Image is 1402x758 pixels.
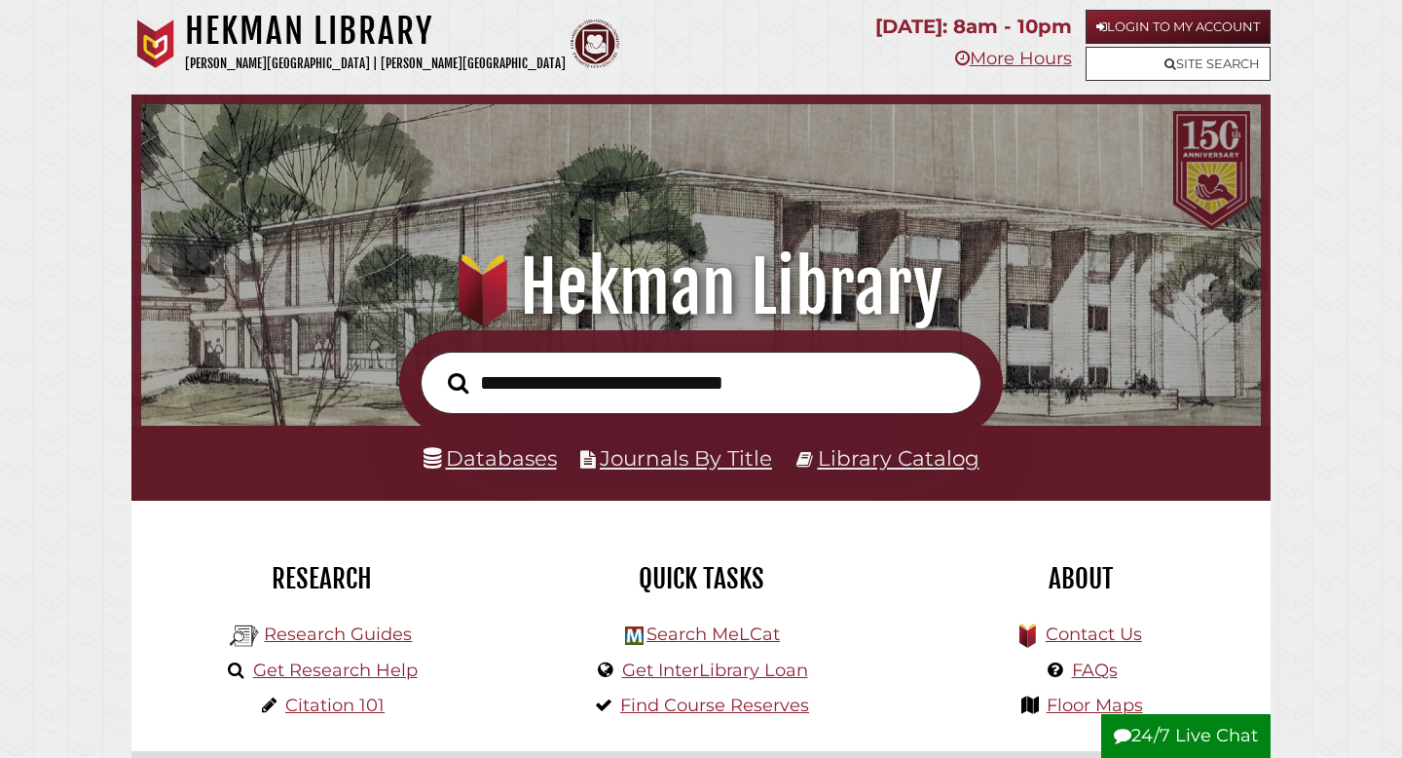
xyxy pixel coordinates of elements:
[1072,660,1118,681] a: FAQs
[264,624,412,645] a: Research Guides
[1086,10,1271,44] a: Login to My Account
[253,660,418,681] a: Get Research Help
[526,562,876,595] h2: Quick Tasks
[620,695,809,716] a: Find Course Reserves
[625,626,644,645] img: Hekman Library Logo
[646,624,780,645] a: Search MeLCat
[146,562,497,595] h2: Research
[955,48,1072,69] a: More Hours
[1047,695,1143,716] a: Floor Maps
[622,660,808,681] a: Get InterLibrary Loan
[875,10,1072,44] p: [DATE]: 8am - 10pm
[131,19,180,68] img: Calvin University
[185,53,566,75] p: [PERSON_NAME][GEOGRAPHIC_DATA] | [PERSON_NAME][GEOGRAPHIC_DATA]
[424,445,557,471] a: Databases
[1046,624,1142,645] a: Contact Us
[1086,47,1271,81] a: Site Search
[230,622,259,651] img: Hekman Library Logo
[438,367,478,399] button: Search
[600,445,772,471] a: Journals By Title
[163,245,1240,330] h1: Hekman Library
[448,371,468,394] i: Search
[905,562,1256,595] h2: About
[285,695,385,716] a: Citation 101
[818,445,979,471] a: Library Catalog
[571,19,619,68] img: Calvin Theological Seminary
[185,10,566,53] h1: Hekman Library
